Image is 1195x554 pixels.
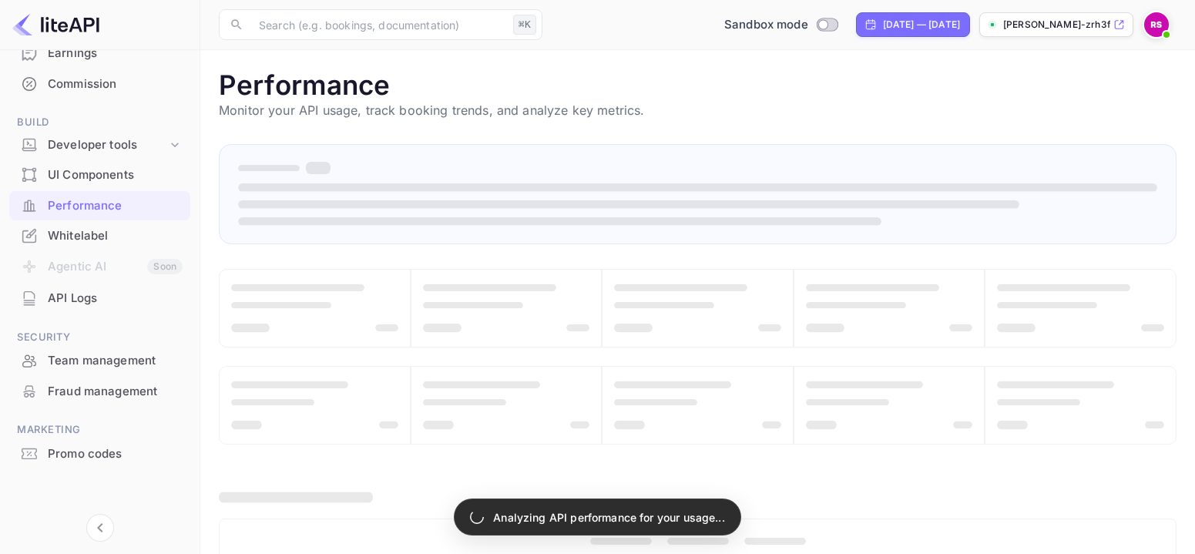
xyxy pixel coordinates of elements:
[48,45,183,62] div: Earnings
[48,352,183,370] div: Team management
[48,227,183,245] div: Whitelabel
[48,166,183,184] div: UI Components
[856,12,970,37] div: Click to change the date range period
[9,132,190,159] div: Developer tools
[9,114,190,131] span: Build
[1144,12,1169,37] img: Raul Sosa
[9,346,190,374] a: Team management
[493,509,724,525] p: Analyzing API performance for your usage...
[1003,18,1110,32] p: [PERSON_NAME]-zrh3f.nuitee...
[9,284,190,312] a: API Logs
[86,514,114,542] button: Collapse navigation
[48,445,183,463] div: Promo codes
[718,16,844,34] div: Switch to Production mode
[9,439,190,468] a: Promo codes
[9,221,190,250] a: Whitelabel
[9,39,190,69] div: Earnings
[219,69,1177,101] h1: Performance
[9,377,190,405] a: Fraud management
[9,160,190,190] div: UI Components
[250,9,507,40] input: Search (e.g. bookings, documentation)
[48,136,167,154] div: Developer tools
[219,101,1177,119] p: Monitor your API usage, track booking trends, and analyze key metrics.
[513,15,536,35] div: ⌘K
[724,16,808,34] span: Sandbox mode
[9,284,190,314] div: API Logs
[9,191,190,220] a: Performance
[9,439,190,469] div: Promo codes
[883,18,960,32] div: [DATE] — [DATE]
[12,12,99,37] img: LiteAPI logo
[9,377,190,407] div: Fraud management
[48,383,183,401] div: Fraud management
[9,329,190,346] span: Security
[48,197,183,215] div: Performance
[48,290,183,307] div: API Logs
[9,421,190,438] span: Marketing
[9,160,190,189] a: UI Components
[9,346,190,376] div: Team management
[9,221,190,251] div: Whitelabel
[9,191,190,221] div: Performance
[48,76,183,93] div: Commission
[9,39,190,67] a: Earnings
[9,69,190,98] a: Commission
[9,69,190,99] div: Commission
